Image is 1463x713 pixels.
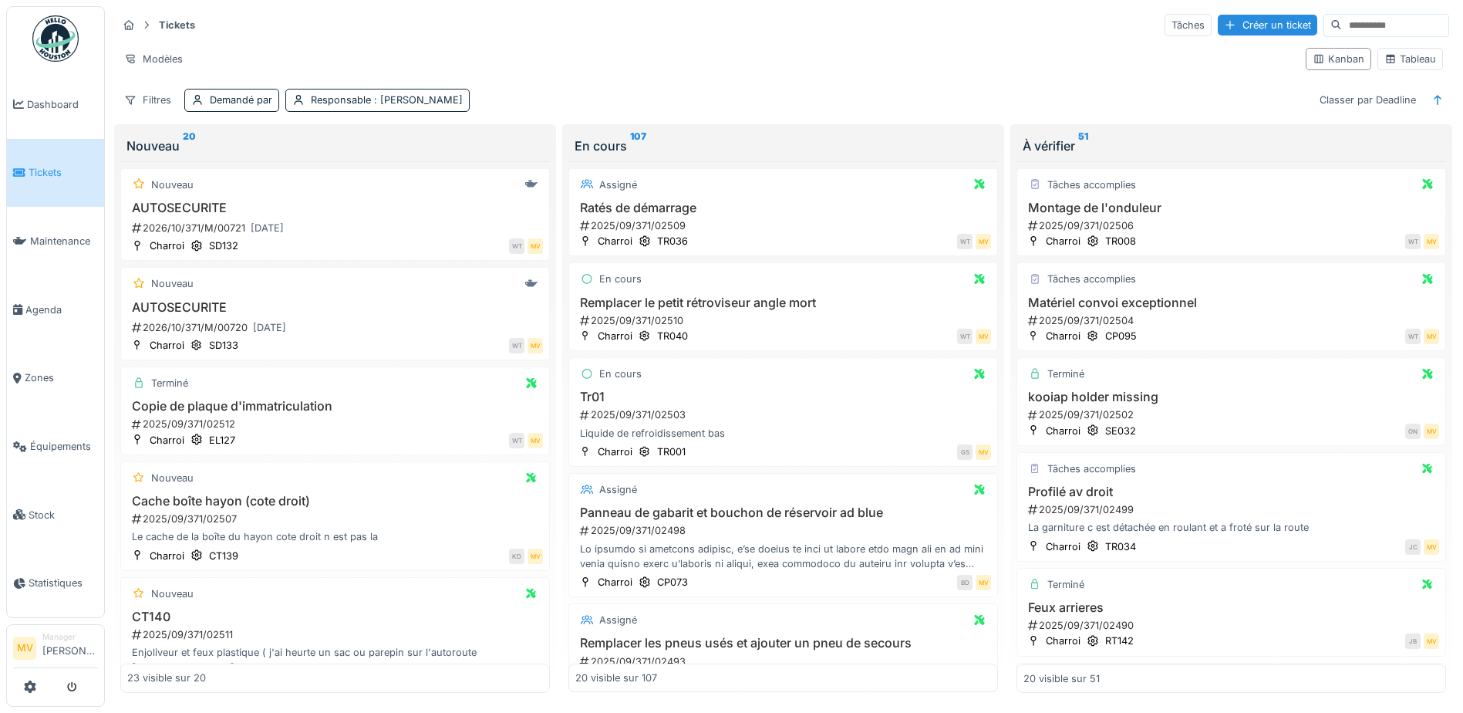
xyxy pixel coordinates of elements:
div: Manager [42,631,98,643]
div: ON [1405,424,1421,439]
div: [DATE] [251,221,284,235]
h3: Profilé av droit [1023,485,1439,499]
div: 2025/09/371/02509 [578,218,991,233]
div: Charroi [150,238,184,253]
div: Charroi [150,433,184,448]
div: Nouveau [151,276,194,291]
div: [DATE] [253,320,286,335]
div: WT [509,338,524,353]
div: Charroi [598,234,632,248]
span: Équipements [30,439,98,454]
div: Nouveau [126,137,544,155]
sup: 107 [630,137,646,155]
a: Maintenance [7,207,104,275]
div: Tâches accomplies [1047,461,1136,476]
div: TR034 [1105,539,1136,554]
div: 2025/09/371/02502 [1026,407,1439,422]
div: 2025/09/371/02499 [1026,502,1439,517]
h3: AUTOSECURITE [127,201,543,215]
a: Dashboard [7,70,104,139]
div: 2026/10/371/M/00720 [130,318,543,337]
div: GS [957,444,973,460]
div: MV [1424,329,1439,344]
span: Statistiques [29,576,98,590]
a: Stock [7,481,104,549]
span: Stock [29,508,98,522]
div: Demandé par [210,93,272,107]
h3: Copie de plaque d'immatriculation [127,399,543,414]
div: 2026/10/371/M/00721 [130,218,543,238]
div: En cours [599,272,642,286]
div: EL127 [209,433,235,448]
div: MV [528,549,543,564]
div: Charroi [1046,634,1080,648]
div: Charroi [598,329,632,343]
div: En cours [575,137,992,155]
li: [PERSON_NAME] [42,631,98,664]
h3: AUTOSECURITE [127,300,543,315]
h3: Panneau de gabarit et bouchon de réservoir ad blue [575,505,991,520]
div: Nouveau [151,177,194,192]
div: Lo ipsumdo si ametcons adipisc, e’se doeius te inci ut labore etdo magn ali en ad mini venia quis... [575,542,991,571]
h3: kooiap holder missing [1023,390,1439,404]
div: Enjoliveur et feux plastique ( j'ai heurte un sac ou parepin sur l'autoroute [GEOGRAPHIC_DATA] [127,645,543,674]
a: Équipements [7,412,104,481]
div: La garniture c est détachée en roulant et a froté sur la route [1023,520,1439,535]
span: Tickets [29,165,98,180]
div: Tâches accomplies [1047,177,1136,192]
div: JC [1405,539,1421,555]
a: Zones [7,344,104,413]
div: Classer par Deadline [1313,89,1423,111]
div: WT [509,433,524,448]
sup: 20 [183,137,196,155]
div: TR040 [657,329,688,343]
div: Terminé [151,376,188,390]
div: 2025/09/371/02498 [578,523,991,538]
h3: Remplacer les pneus usés et ajouter un pneu de secours [575,636,991,650]
div: Charroi [1046,234,1080,248]
div: 2025/09/371/02511 [130,627,543,642]
div: CP095 [1105,329,1137,343]
li: MV [13,637,36,660]
div: 2025/09/371/02510 [578,313,991,328]
h3: Cache boîte hayon (cote droit) [127,494,543,509]
div: 2025/09/371/02512 [130,417,543,431]
div: MV [528,433,543,448]
div: 2025/09/371/02493 [578,654,991,669]
div: CT139 [209,549,238,563]
div: Charroi [598,444,632,459]
img: Badge_color-CXgf-gQk.svg [32,15,79,62]
div: 23 visible sur 20 [127,671,206,685]
div: 2025/09/371/02504 [1026,313,1439,328]
div: MV [976,444,991,460]
div: Nouveau [151,586,194,601]
div: Tâches [1165,14,1212,36]
div: WT [509,238,524,254]
div: En cours [599,367,642,381]
strong: Tickets [153,18,201,32]
div: CP073 [657,575,688,590]
div: Charroi [598,575,632,590]
div: Assigné [599,613,637,627]
div: Charroi [1046,329,1080,343]
a: Statistiques [7,549,104,618]
div: MV [528,338,543,353]
div: SD132 [209,238,238,253]
span: Maintenance [30,234,98,248]
div: MV [976,575,991,590]
div: Le cache de la boîte du hayon cote droit n est pas la [127,529,543,544]
div: KD [509,549,524,564]
div: Tableau [1384,52,1436,66]
div: MV [1424,634,1439,649]
div: 2025/09/371/02506 [1026,218,1439,233]
div: 20 visible sur 107 [575,671,657,685]
h3: Feux arrieres [1023,600,1439,615]
div: 2025/09/371/02490 [1026,618,1439,633]
div: Créer un ticket [1218,15,1317,35]
div: Assigné [599,482,637,497]
a: Tickets [7,139,104,208]
div: 2025/09/371/02507 [130,512,543,526]
div: RT142 [1105,634,1134,648]
div: 20 visible sur 51 [1023,671,1100,685]
div: MV [1424,234,1439,249]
